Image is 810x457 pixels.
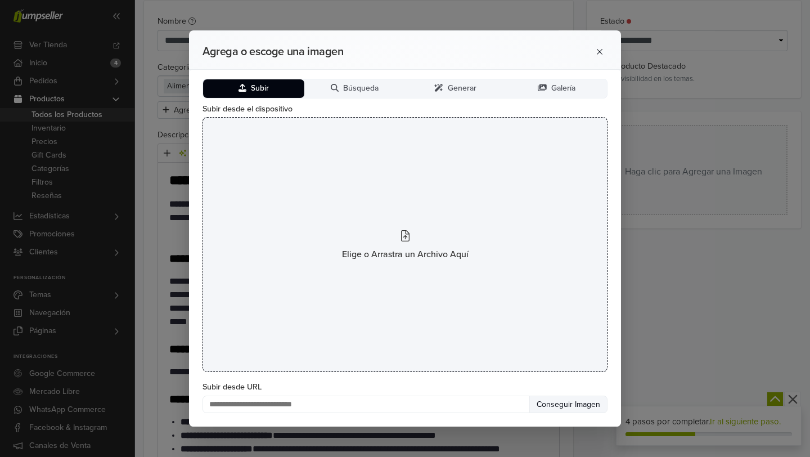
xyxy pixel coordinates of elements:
span: Galería [551,84,575,93]
button: Subir [203,79,304,98]
span: Búsqueda [343,84,379,93]
button: Generar [405,79,506,98]
label: Subir desde URL [202,381,607,393]
button: Conseguir Imagen [529,396,607,413]
span: Subir [251,84,269,93]
span: Elige o Arrastra un Archivo Aquí [342,248,469,261]
label: Subir desde el dispositivo [202,103,607,115]
span: Imagen [573,400,600,409]
h2: Agrega o escoge una imagen [202,45,547,59]
button: Búsqueda [304,79,406,98]
button: Galería [506,79,607,98]
span: Generar [448,84,476,93]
